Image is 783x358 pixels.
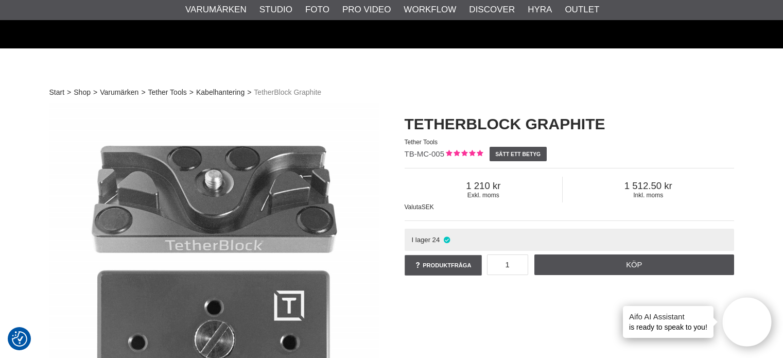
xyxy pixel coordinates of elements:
button: Samtyckesinställningar [12,330,27,348]
a: Discover [469,3,515,16]
span: Inkl. moms [563,192,734,199]
a: Produktfråga [405,255,482,276]
img: Revisit consent button [12,331,27,347]
a: Start [49,87,65,98]
a: Sätt ett betyg [490,147,547,161]
span: I lager [411,236,430,244]
span: > [93,87,97,98]
span: > [67,87,71,98]
h1: TetherBlock Graphite [405,113,734,135]
a: Tether Tools [148,87,187,98]
a: Kabelhantering [196,87,245,98]
span: Tether Tools [405,139,438,146]
a: Köp [534,254,734,275]
span: Valuta [405,203,422,211]
span: TetherBlock Graphite [254,87,321,98]
span: > [141,87,145,98]
div: is ready to speak to you! [623,306,714,338]
span: 1 512.50 [563,180,734,192]
i: I lager [442,236,451,244]
h4: Aifo AI Assistant [629,311,707,322]
a: Workflow [404,3,456,16]
span: Exkl. moms [405,192,563,199]
a: Pro Video [342,3,391,16]
span: 1 210 [405,180,563,192]
span: > [247,87,251,98]
span: SEK [422,203,434,211]
span: > [189,87,194,98]
a: Varumärken [185,3,247,16]
div: Kundbetyg: 5.00 [444,149,483,160]
span: TB-MC-005 [405,149,445,158]
a: Varumärken [100,87,138,98]
a: Studio [259,3,292,16]
a: Shop [74,87,91,98]
span: 24 [432,236,440,244]
a: Foto [305,3,329,16]
a: Outlet [565,3,599,16]
a: Hyra [528,3,552,16]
